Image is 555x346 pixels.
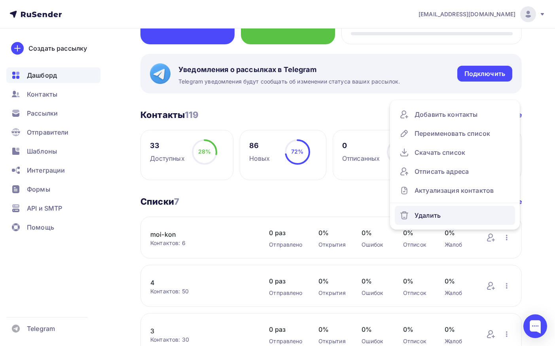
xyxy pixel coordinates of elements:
[27,184,50,194] span: Формы
[6,143,100,159] a: Шаблоны
[403,228,429,238] span: 0%
[150,141,185,150] div: 33
[269,276,302,286] span: 0 раз
[6,86,100,102] a: Контакты
[27,324,55,333] span: Telegram
[27,108,58,118] span: Рассылки
[362,241,387,249] div: Ошибок
[318,228,346,238] span: 0%
[445,276,470,286] span: 0%
[150,278,253,287] a: 4
[178,65,400,74] span: Уведомления о рассылках в Telegram
[400,108,510,121] div: Добавить контакты
[464,69,505,78] div: Подключить
[269,241,302,249] div: Отправлено
[342,141,380,150] div: 0
[150,287,253,295] div: Контактов: 50
[150,336,253,344] div: Контактов: 30
[318,276,346,286] span: 0%
[403,325,429,334] span: 0%
[403,289,429,297] div: Отписок
[269,228,302,238] span: 0 раз
[445,289,470,297] div: Жалоб
[140,109,199,120] h3: Контакты
[249,141,270,150] div: 86
[269,289,302,297] div: Отправлено
[150,154,185,163] div: Доступных
[318,325,346,334] span: 0%
[178,78,400,86] span: Telegram уведомления будут сообщать об изменении статуса ваших рассылок.
[249,154,270,163] div: Новых
[27,127,69,137] span: Отправители
[445,241,470,249] div: Жалоб
[27,165,65,175] span: Интеграции
[318,289,346,297] div: Открытия
[400,165,510,178] div: Отписать адреса
[27,146,57,156] span: Шаблоны
[400,146,510,159] div: Скачать список
[445,325,470,334] span: 0%
[362,228,387,238] span: 0%
[445,228,470,238] span: 0%
[150,326,253,336] a: 3
[403,337,429,345] div: Отписок
[6,124,100,140] a: Отправители
[6,105,100,121] a: Рассылки
[400,127,510,140] div: Переименовать список
[269,337,302,345] div: Отправлено
[140,196,179,207] h3: Списки
[291,148,303,155] span: 72%
[400,184,510,197] div: Актуализация контактов
[28,44,87,53] div: Создать рассылку
[362,276,387,286] span: 0%
[419,6,546,22] a: [EMAIL_ADDRESS][DOMAIN_NAME]
[400,209,510,222] div: Удалить
[362,337,387,345] div: Ошибок
[27,222,54,232] span: Помощь
[362,289,387,297] div: Ошибок
[362,325,387,334] span: 0%
[342,154,380,163] div: Отписанных
[150,239,253,247] div: Контактов: 6
[6,67,100,83] a: Дашборд
[318,241,346,249] div: Открытия
[403,276,429,286] span: 0%
[6,181,100,197] a: Формы
[419,10,515,18] span: [EMAIL_ADDRESS][DOMAIN_NAME]
[198,148,211,155] span: 28%
[150,230,253,239] a: moi-kon
[174,196,179,207] span: 7
[445,337,470,345] div: Жалоб
[318,337,346,345] div: Открытия
[27,70,57,80] span: Дашборд
[403,241,429,249] div: Отписок
[269,325,302,334] span: 0 раз
[27,89,57,99] span: Контакты
[27,203,62,213] span: API и SMTP
[185,110,199,120] span: 119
